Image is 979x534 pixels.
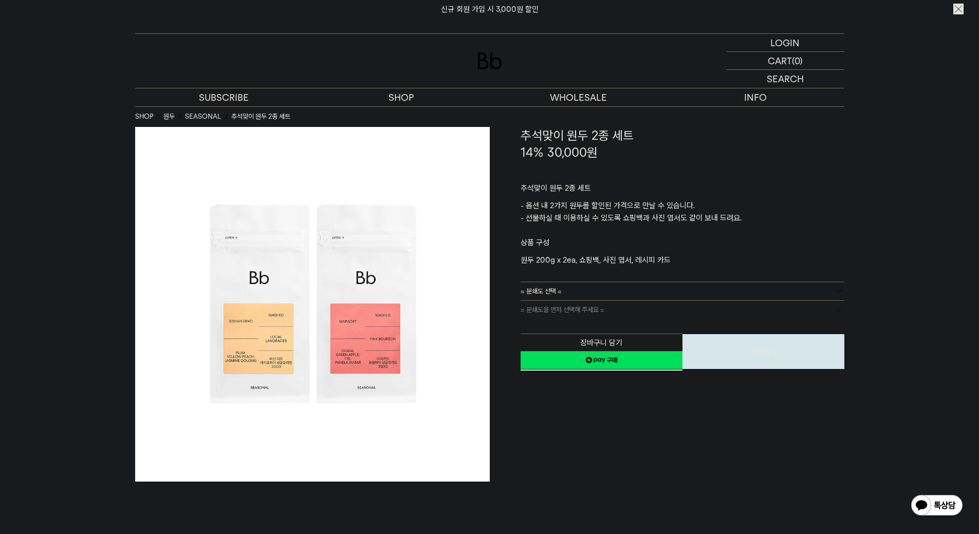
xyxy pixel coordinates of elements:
p: 원두 200g x 2ea, 쇼핑백, 사진 엽서, 레시피 카드 [521,254,844,266]
p: 상품 구성 [521,236,844,254]
p: SEARCH [767,70,804,88]
span: = 분쇄도을 먼저 선택해 주세요 = [521,301,604,319]
h3: 추석맞이 원두 2종 세트 [521,127,844,144]
a: SHOP [312,88,490,106]
a: CART (0) [726,52,844,70]
p: INFO [667,88,844,106]
p: CART [768,52,792,69]
button: 장바구니 담기 [521,334,682,352]
p: 30,000 [547,144,598,161]
a: 신규 회원 가입 시 3,000원 할인 [441,5,539,14]
p: (0) [792,52,803,69]
p: WHOLESALE [490,88,667,106]
span: = 분쇄도 선택 = [521,282,562,300]
p: 추석맞이 원두 2종 세트 [521,182,844,199]
p: LOGIN [770,34,800,51]
img: 로고 [477,52,502,69]
a: 원두 [163,112,175,122]
a: SUBSCRIBE [135,88,312,106]
img: 카카오톡 채널 1:1 채팅 버튼 [910,494,964,519]
p: - 옵션 내 2가지 원두를 할인된 가격으로 만날 수 있습니다. - 선물하실 때 이용하실 수 있도록 쇼핑백과 사진 엽서도 같이 보내 드려요. [521,199,844,236]
a: SEASONAL [185,112,221,122]
li: 추석맞이 원두 2종 세트 [231,112,290,122]
span: 원 [587,145,598,160]
a: 새창 [521,351,682,370]
a: SHOP [135,112,153,122]
img: 추석맞이 원두 2종 세트 [135,127,490,482]
button: 구매하기 [682,334,844,370]
a: LOGIN [726,34,844,52]
p: 14% [521,144,543,161]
